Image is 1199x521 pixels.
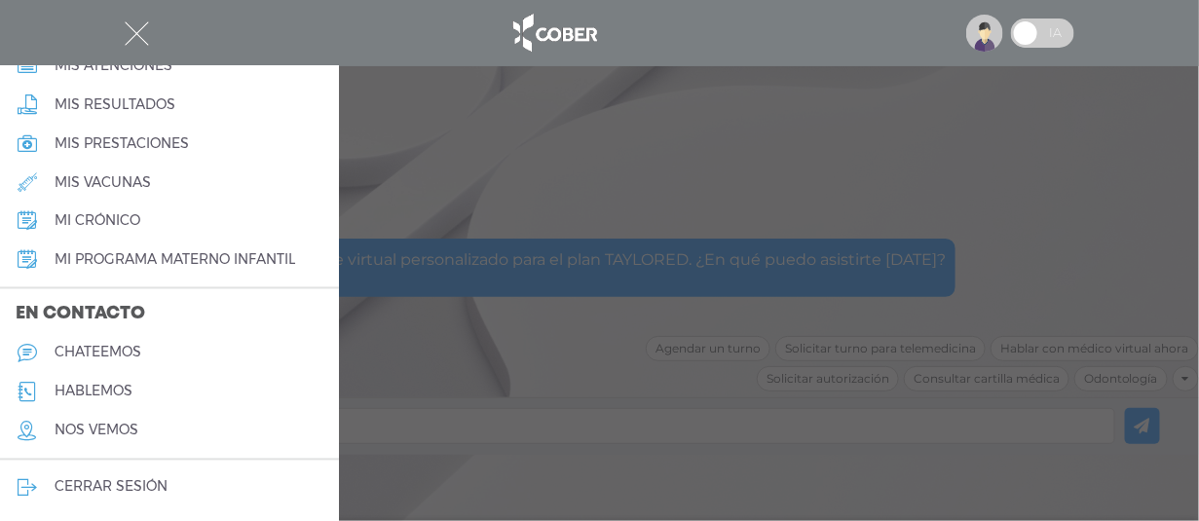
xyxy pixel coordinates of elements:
[55,384,132,400] h5: hablemos
[55,174,151,191] h5: mis vacunas
[503,10,605,56] img: logo_cober_home-white.png
[55,135,189,152] h5: mis prestaciones
[55,423,138,439] h5: nos vemos
[125,21,149,46] img: Cober_menu-close-white.svg
[55,479,168,496] h5: cerrar sesión
[55,345,141,361] h5: chateemos
[55,213,140,230] h5: mi crónico
[966,15,1003,52] img: profile-placeholder.svg
[55,252,295,269] h5: mi programa materno infantil
[55,96,175,113] h5: mis resultados
[55,57,172,74] h5: mis atenciones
